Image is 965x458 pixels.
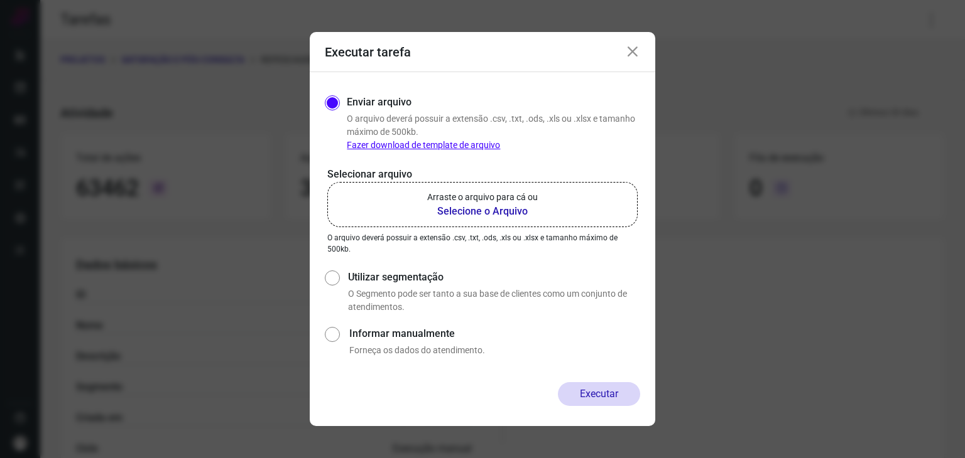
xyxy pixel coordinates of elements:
p: Arraste o arquivo para cá ou [427,191,538,204]
h3: Executar tarefa [325,45,411,60]
label: Utilizar segmentação [348,270,640,285]
a: Fazer download de template de arquivo [347,140,500,150]
label: Enviar arquivo [347,95,412,110]
p: O arquivo deverá possuir a extensão .csv, .txt, .ods, .xls ou .xlsx e tamanho máximo de 500kb. [327,232,638,255]
p: O Segmento pode ser tanto a sua base de clientes como um conjunto de atendimentos. [348,287,640,314]
b: Selecione o Arquivo [427,204,538,219]
label: Informar manualmente [349,326,640,341]
button: Executar [558,382,640,406]
p: Selecionar arquivo [327,167,638,182]
p: O arquivo deverá possuir a extensão .csv, .txt, .ods, .xls ou .xlsx e tamanho máximo de 500kb. [347,112,640,152]
p: Forneça os dados do atendimento. [349,344,640,357]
